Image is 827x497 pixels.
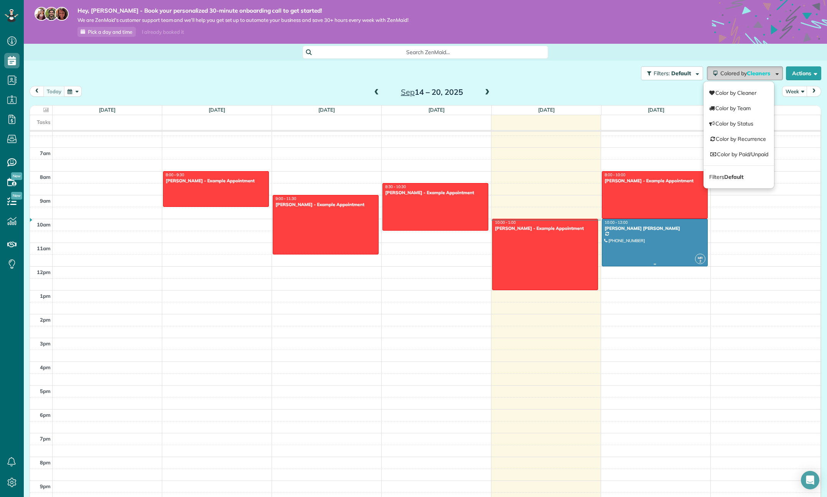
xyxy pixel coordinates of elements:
[40,317,51,323] span: 2pm
[40,364,51,370] span: 4pm
[11,172,22,180] span: New
[40,293,51,299] span: 1pm
[37,245,51,251] span: 11am
[385,190,486,195] div: [PERSON_NAME] - Example Appointment
[40,436,51,442] span: 7pm
[604,226,705,231] div: [PERSON_NAME] [PERSON_NAME]
[11,192,22,200] span: New
[385,184,406,189] span: 8:30 - 10:30
[40,388,51,394] span: 5pm
[88,29,132,35] span: Pick a day and time
[604,178,705,183] div: [PERSON_NAME] - Example Appointment
[495,220,516,225] span: 10:00 - 1:00
[703,116,774,131] a: Color by Status
[384,88,480,96] h2: 14 – 20, 2025
[703,169,774,185] a: FiltersDefault
[40,174,51,180] span: 8am
[695,258,705,265] small: 2
[605,220,628,225] span: 10:00 - 12:00
[538,107,555,113] a: [DATE]
[166,172,184,177] span: 8:00 - 9:30
[55,7,69,21] img: michelle-19f622bdf1676172e81f8f8fba1fb50e276960ebfe0243fe18214015130c80e4.jpg
[401,87,415,97] span: Sep
[703,147,774,162] a: Color by Paid/Unpaid
[165,178,267,183] div: [PERSON_NAME] - Example Appointment
[707,66,783,80] button: Colored byCleaners
[747,70,771,77] span: Cleaners
[209,107,225,113] a: [DATE]
[494,226,596,231] div: [PERSON_NAME] - Example Appointment
[40,340,51,347] span: 3pm
[807,86,821,96] button: next
[37,119,51,125] span: Tasks
[698,256,703,260] span: MR
[428,107,445,113] a: [DATE]
[275,202,376,207] div: [PERSON_NAME] - Example Appointment
[77,7,409,15] strong: Hey, [PERSON_NAME] - Book your personalized 30-minute onboarding call to get started!
[709,173,743,180] span: Filters
[720,70,773,77] span: Colored by
[77,27,136,37] a: Pick a day and time
[641,66,703,80] button: Filters: Default
[724,173,743,180] strong: Default
[40,483,51,489] span: 9pm
[43,86,65,96] button: today
[44,7,58,21] img: jorge-587dff0eeaa6aab1f244e6dc62b8924c3b6ad411094392a53c71c6c4a576187d.jpg
[35,7,48,21] img: maria-72a9807cf96188c08ef61303f053569d2e2a8a1cde33d635c8a3ac13582a053d.jpg
[801,471,819,489] div: Open Intercom Messenger
[40,459,51,466] span: 8pm
[654,70,670,77] span: Filters:
[605,172,625,177] span: 8:00 - 10:00
[40,150,51,156] span: 7am
[37,221,51,228] span: 10am
[99,107,115,113] a: [DATE]
[782,86,807,96] button: Week
[318,107,335,113] a: [DATE]
[40,412,51,418] span: 6pm
[786,66,821,80] button: Actions
[703,131,774,147] a: Color by Recurrence
[637,66,703,80] a: Filters: Default
[703,85,774,101] a: Color by Cleaner
[37,269,51,275] span: 12pm
[671,70,692,77] span: Default
[275,196,296,201] span: 9:00 - 11:30
[703,101,774,116] a: Color by Team
[30,86,44,96] button: prev
[137,27,188,37] div: I already booked it
[40,126,51,132] span: 6am
[648,107,664,113] a: [DATE]
[40,198,51,204] span: 9am
[77,17,409,23] span: We are ZenMaid’s customer support team and we’ll help you get set up to automate your business an...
